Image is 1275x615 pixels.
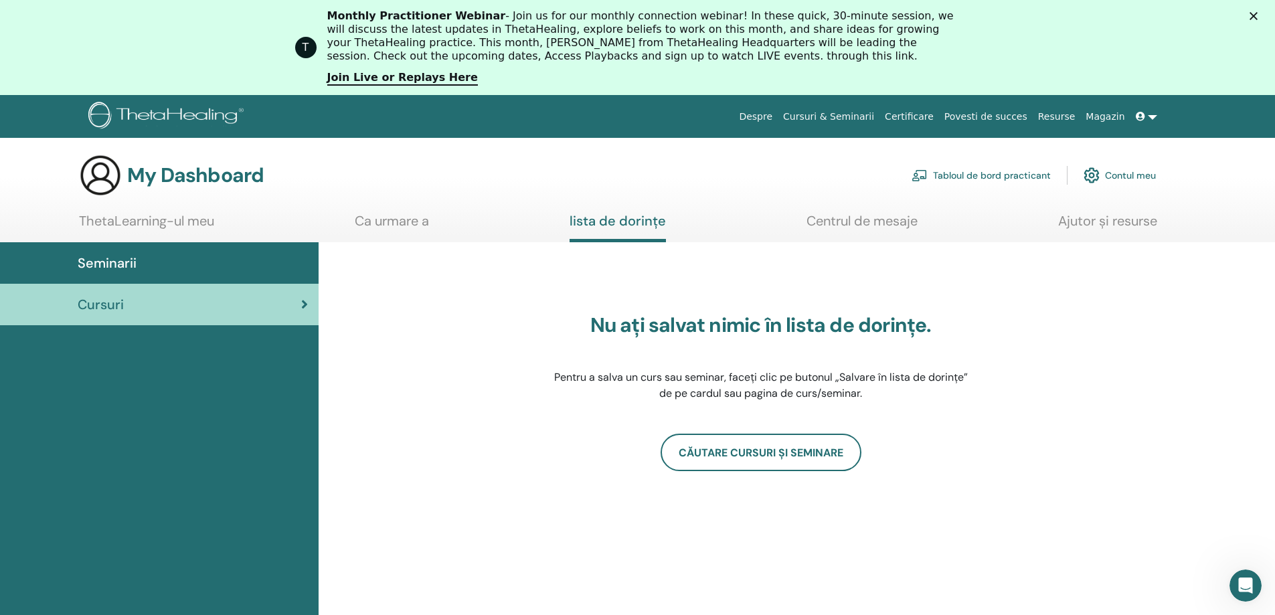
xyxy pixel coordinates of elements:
[295,37,317,58] div: Profile image for ThetaHealing
[1058,213,1157,239] a: Ajutor și resurse
[79,213,214,239] a: ThetaLearning-ul meu
[327,71,478,86] a: Join Live or Replays Here
[88,102,248,132] img: logo.png
[327,9,959,63] div: - Join us for our monthly connection webinar! In these quick, 30-minute session, we will discuss ...
[1033,104,1081,129] a: Resurse
[806,213,918,239] a: Centrul de mesaje
[1080,104,1130,129] a: Magazin
[939,104,1033,129] a: Povesti de succes
[912,169,928,181] img: chalkboard-teacher.svg
[570,213,666,242] a: lista de dorințe
[1250,12,1263,20] div: Close
[879,104,939,129] a: Certificare
[734,104,778,129] a: Despre
[1229,569,1262,602] iframe: Intercom live chat
[78,294,124,315] span: Cursuri
[79,154,122,197] img: generic-user-icon.jpg
[1084,161,1156,190] a: Contul meu
[550,313,972,337] h3: Nu ați salvat nimic în lista de dorințe.
[550,369,972,402] p: Pentru a salva un curs sau seminar, faceți clic pe butonul „Salvare în lista de dorințe” de pe ca...
[661,434,861,471] a: CĂUTARE CURSURI ȘI SEMINARE
[778,104,879,129] a: Cursuri & Seminarii
[327,9,506,22] b: Monthly Practitioner Webinar
[1084,164,1100,187] img: cog.svg
[355,213,429,239] a: Ca urmare a
[78,253,137,273] span: Seminarii
[127,163,264,187] h3: My Dashboard
[912,161,1051,190] a: Tabloul de bord practicant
